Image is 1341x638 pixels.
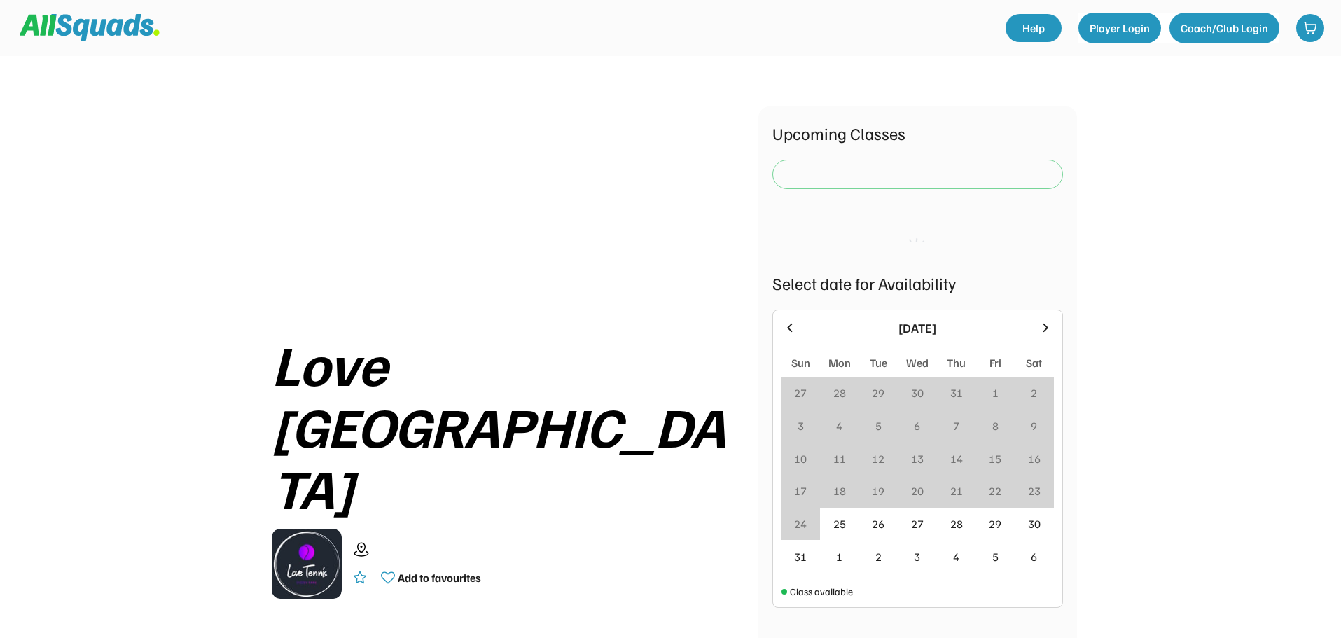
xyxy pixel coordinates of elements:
button: Player Login [1078,13,1161,43]
div: 13 [911,450,924,467]
div: 15 [989,450,1001,467]
div: 5 [992,548,999,565]
div: 3 [914,548,920,565]
div: Wed [906,354,929,371]
div: Upcoming Classes [772,120,1063,146]
div: 31 [794,548,807,565]
div: Love [GEOGRAPHIC_DATA] [272,333,744,518]
div: [DATE] [805,319,1030,338]
div: Add to favourites [398,569,481,586]
div: 27 [911,515,924,532]
div: 1 [836,548,842,565]
div: 22 [989,483,1001,499]
div: 14 [950,450,963,467]
div: Sun [791,354,810,371]
div: 4 [836,417,842,434]
div: 24 [794,515,807,532]
a: Help [1006,14,1062,42]
div: 6 [914,417,920,434]
div: 28 [950,515,963,532]
div: 29 [989,515,1001,532]
div: 4 [953,548,959,565]
div: Sat [1026,354,1042,371]
div: Select date for Availability [772,270,1063,296]
div: 12 [872,450,884,467]
div: 3 [798,417,804,434]
img: Squad%20Logo.svg [20,14,160,41]
div: 7 [953,417,959,434]
div: 10 [794,450,807,467]
div: 17 [794,483,807,499]
div: 18 [833,483,846,499]
div: Fri [989,354,1001,371]
button: Coach/Club Login [1169,13,1279,43]
div: 25 [833,515,846,532]
div: Mon [828,354,851,371]
div: 23 [1028,483,1041,499]
div: Class available [790,584,853,599]
div: 11 [833,450,846,467]
div: 19 [872,483,884,499]
div: 31 [950,384,963,401]
div: 26 [872,515,884,532]
div: 9 [1031,417,1037,434]
div: 30 [911,384,924,401]
div: 27 [794,384,807,401]
div: 2 [1031,384,1037,401]
div: 21 [950,483,963,499]
img: LTPP_Logo_REV.jpeg [272,529,342,599]
div: 29 [872,384,884,401]
div: 16 [1028,450,1041,467]
div: 8 [992,417,999,434]
div: 28 [833,384,846,401]
div: 20 [911,483,924,499]
img: shopping-cart-01%20%281%29.svg [1303,21,1317,35]
div: 5 [875,417,882,434]
div: 30 [1028,515,1041,532]
div: Tue [870,354,887,371]
div: 1 [992,384,999,401]
div: 2 [875,548,882,565]
img: yH5BAEAAAAALAAAAAABAAEAAAIBRAA7 [315,106,700,316]
div: Thu [947,354,966,371]
div: 6 [1031,548,1037,565]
